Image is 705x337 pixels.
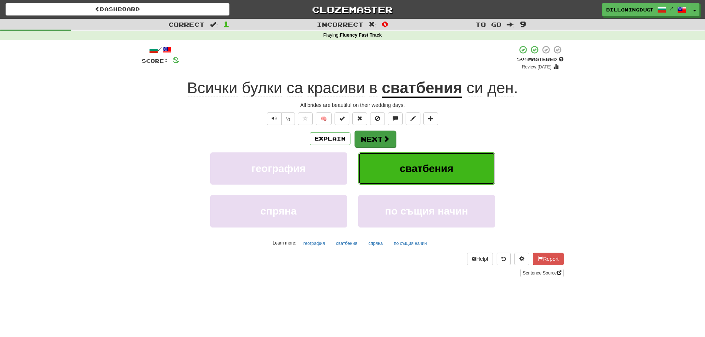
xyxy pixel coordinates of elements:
a: Sentence Source [520,269,563,277]
button: Next [355,131,396,148]
button: Favorite sentence (alt+f) [298,112,313,125]
span: : [210,21,218,28]
a: billowingdust / [602,3,690,16]
span: Correct [168,21,205,28]
span: си [467,79,483,97]
button: 🧠 [316,112,332,125]
button: по същия начин [358,195,495,227]
button: по същия начин [390,238,431,249]
span: география [251,163,306,174]
span: булки [242,79,282,97]
div: All brides are beautiful on their wedding days. [142,101,564,109]
button: Discuss sentence (alt+u) [388,112,403,125]
button: спряна [364,238,387,249]
span: billowingdust [606,6,654,13]
span: Всички [187,79,237,97]
span: по същия начин [385,205,468,217]
button: Round history (alt+y) [497,253,511,265]
button: Report [533,253,563,265]
span: : [507,21,515,28]
span: / [670,6,674,11]
span: To go [476,21,501,28]
button: сватбения [332,238,361,249]
button: Reset to 0% Mastered (alt+r) [352,112,367,125]
button: ½ [281,112,295,125]
strong: Fluency Fast Track [340,33,382,38]
small: Learn more: [273,240,296,246]
div: Text-to-speech controls [265,112,295,125]
span: Incorrect [317,21,363,28]
span: в [369,79,377,97]
span: 1 [223,20,229,28]
button: география [210,152,347,185]
span: са [287,79,303,97]
button: спряна [210,195,347,227]
span: . [462,79,518,97]
button: Edit sentence (alt+d) [406,112,420,125]
a: Dashboard [6,3,229,16]
span: Score: [142,58,168,64]
span: сватбения [400,163,453,174]
span: 50 % [517,56,528,62]
span: 9 [520,20,526,28]
span: 8 [173,55,179,64]
button: Play sentence audio (ctl+space) [267,112,282,125]
button: Set this sentence to 100% Mastered (alt+m) [335,112,349,125]
u: сватбения [382,79,463,98]
div: / [142,45,179,54]
button: Help! [467,253,493,265]
button: Explain [310,132,350,145]
small: Review: [DATE] [522,64,551,70]
span: ден [487,79,514,97]
div: Mastered [517,56,564,63]
button: сватбения [358,152,495,185]
span: спряна [260,205,296,217]
a: Clozemaster [241,3,464,16]
span: красиви [308,79,365,97]
span: 0 [382,20,388,28]
button: Ignore sentence (alt+i) [370,112,385,125]
button: Add to collection (alt+a) [423,112,438,125]
span: : [369,21,377,28]
button: география [299,238,329,249]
